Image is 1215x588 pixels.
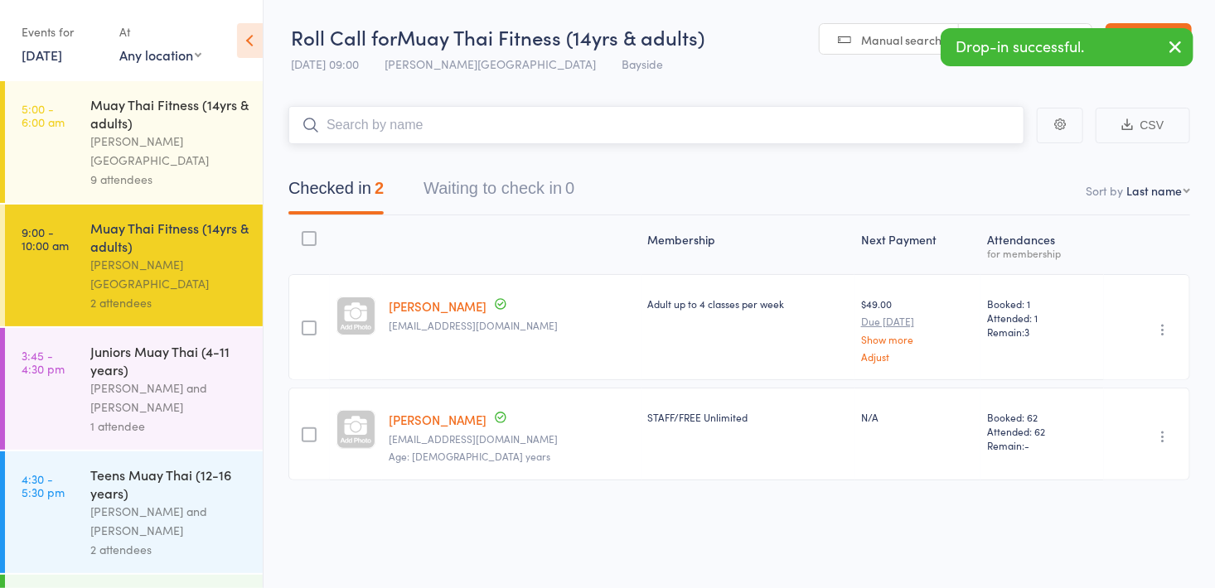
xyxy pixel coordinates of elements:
a: 3:45 -4:30 pmJuniors Muay Thai (4-11 years)[PERSON_NAME] and [PERSON_NAME]1 attendee [5,328,263,450]
div: Muay Thai Fitness (14yrs & adults) [90,219,249,255]
button: Waiting to check in0 [424,171,574,214]
span: Attended: 1 [987,311,1097,325]
time: 4:30 - 5:30 pm [22,472,65,499]
span: Roll Call for [291,23,397,51]
span: Booked: 1 [987,296,1097,311]
a: Show more [861,334,974,345]
div: 2 attendees [90,293,249,312]
div: 0 [565,179,574,197]
button: CSV [1096,108,1190,143]
a: Exit roll call [1106,23,1192,56]
div: Last name [1126,182,1182,199]
span: Remain: [987,325,1097,339]
span: Booked: 62 [987,410,1097,424]
a: [DATE] [22,46,62,64]
time: 5:00 - 6:00 am [22,102,65,128]
span: 3 [1024,325,1029,339]
small: breannajenkins2002@gmail.com [389,320,635,331]
div: for membership [987,248,1097,258]
div: 9 attendees [90,170,249,189]
div: Any location [119,46,201,64]
span: Age: [DEMOGRAPHIC_DATA] years [389,449,550,463]
time: 3:45 - 4:30 pm [22,349,65,375]
div: Next Payment [854,223,980,267]
div: Adult up to 4 classes per week [648,296,848,311]
time: 9:00 - 10:00 am [22,225,69,252]
span: [DATE] 09:00 [291,55,359,72]
div: At [119,18,201,46]
div: Atten­dances [980,223,1104,267]
div: [PERSON_NAME] and [PERSON_NAME] [90,378,249,417]
div: 1 attendee [90,417,249,436]
span: Manual search [861,31,942,48]
div: STAFF/FREE Unlimited [648,410,848,424]
input: Search by name [288,106,1024,144]
a: 5:00 -6:00 amMuay Thai Fitness (14yrs & adults)[PERSON_NAME][GEOGRAPHIC_DATA]9 attendees [5,81,263,203]
div: 2 attendees [90,540,249,559]
div: Muay Thai Fitness (14yrs & adults) [90,95,249,132]
div: Drop-in successful. [941,28,1193,66]
div: N/A [861,410,974,424]
div: Teens Muay Thai (12-16 years) [90,465,249,502]
button: Checked in2 [288,171,384,214]
div: Events for [22,18,103,46]
span: Remain: [987,438,1097,452]
label: Sort by [1086,182,1123,199]
span: [PERSON_NAME][GEOGRAPHIC_DATA] [385,55,596,72]
a: 4:30 -5:30 pmTeens Muay Thai (12-16 years)[PERSON_NAME] and [PERSON_NAME]2 attendees [5,451,263,573]
span: Bayside [622,55,663,72]
div: 2 [375,179,384,197]
div: $49.00 [861,296,974,362]
div: [PERSON_NAME][GEOGRAPHIC_DATA] [90,132,249,170]
a: [PERSON_NAME] [389,297,486,315]
small: Aliciaorr84@hotmail.com [389,433,635,445]
span: Attended: 62 [987,424,1097,438]
a: [PERSON_NAME] [389,411,486,428]
a: Adjust [861,351,974,362]
span: Muay Thai Fitness (14yrs & adults) [397,23,704,51]
div: Membership [641,223,854,267]
span: - [1024,438,1029,452]
div: [PERSON_NAME] and [PERSON_NAME] [90,502,249,540]
a: 9:00 -10:00 amMuay Thai Fitness (14yrs & adults)[PERSON_NAME][GEOGRAPHIC_DATA]2 attendees [5,205,263,326]
div: [PERSON_NAME][GEOGRAPHIC_DATA] [90,255,249,293]
div: Juniors Muay Thai (4-11 years) [90,342,249,378]
small: Due [DATE] [861,316,974,327]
